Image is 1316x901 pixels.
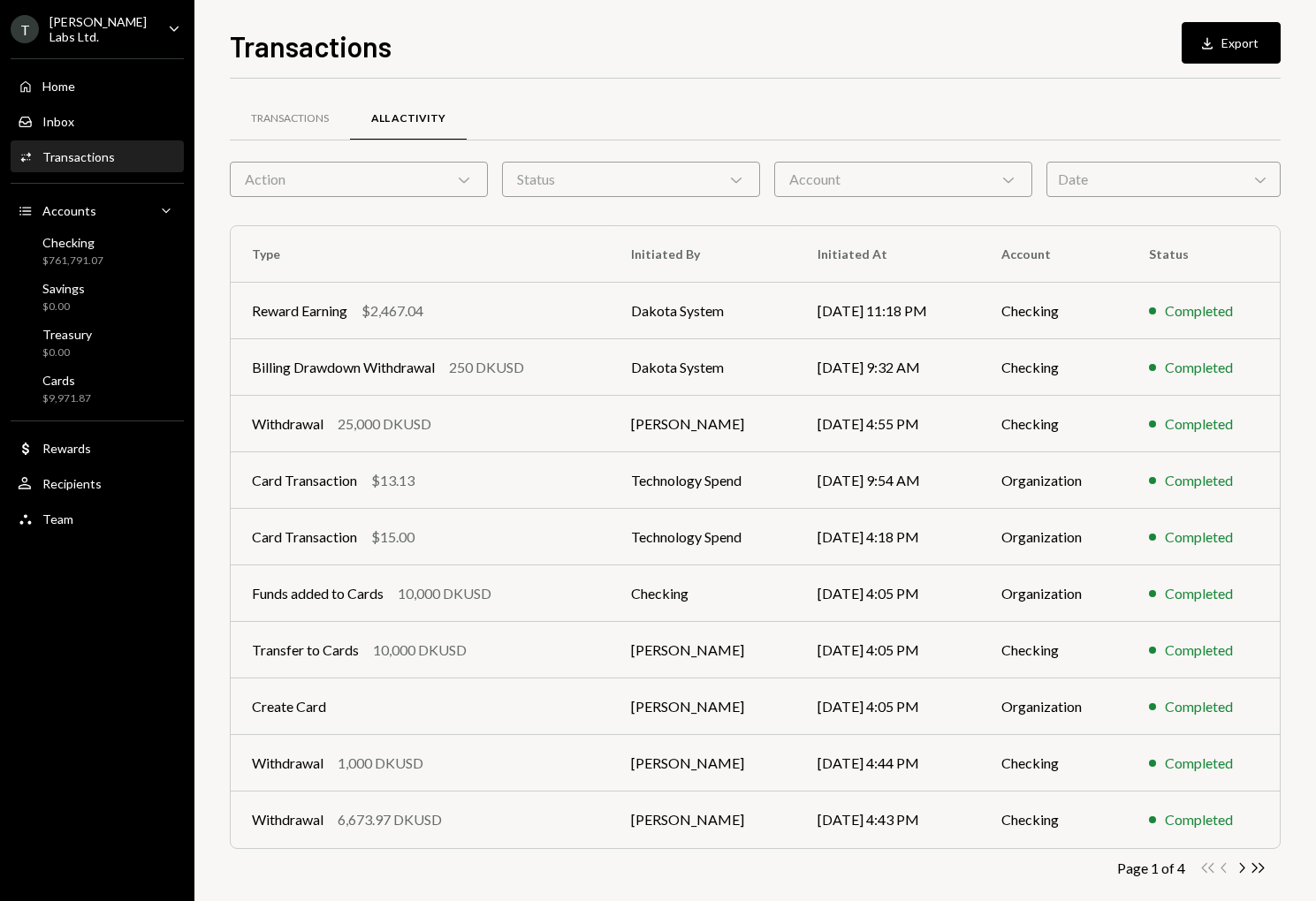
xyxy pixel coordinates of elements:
div: Transactions [251,111,329,126]
td: [DATE] 4:05 PM [796,565,979,622]
div: Withdrawal [252,753,323,774]
td: Organization [980,509,1128,565]
div: 6,673.97 DKUSD [338,809,442,830]
div: Completed [1165,753,1233,774]
td: Checking [980,622,1128,678]
div: $2,467.04 [361,300,423,322]
div: Completed [1165,300,1233,322]
div: Completed [1165,413,1233,435]
div: Action [230,162,488,197]
div: $15.00 [371,526,415,548]
th: Initiated At [796,226,979,283]
th: Initiated By [610,226,797,283]
div: Rewards [42,441,91,456]
div: Transfer to Cards [252,640,359,661]
div: Recipients [42,476,102,491]
a: Recipients [11,467,184,499]
td: [PERSON_NAME] [610,396,797,452]
td: Technology Spend [610,452,797,509]
td: [PERSON_NAME] [610,791,797,848]
td: [DATE] 9:32 AM [796,339,979,396]
div: Withdrawal [252,809,323,830]
div: $9,971.87 [42,391,91,406]
div: Completed [1165,809,1233,830]
td: Create Card [231,678,610,735]
div: 10,000 DKUSD [398,583,491,604]
td: Organization [980,678,1128,735]
td: [PERSON_NAME] [610,678,797,735]
td: Dakota System [610,283,797,339]
div: T [11,15,39,43]
td: [DATE] 4:43 PM [796,791,979,848]
div: 250 DKUSD [449,357,524,378]
a: Checking$761,791.07 [11,230,184,272]
div: Withdrawal [252,413,323,435]
td: [DATE] 4:05 PM [796,678,979,735]
div: Status [502,162,760,197]
a: Rewards [11,432,184,464]
div: Transactions [42,149,115,164]
div: Treasury [42,327,92,342]
div: Savings [42,281,85,296]
td: [DATE] 11:18 PM [796,283,979,339]
td: [PERSON_NAME] [610,622,797,678]
div: $761,791.07 [42,254,103,269]
h1: Transactions [230,28,392,64]
div: Funds added to Cards [252,583,384,604]
div: Team [42,511,73,526]
div: 25,000 DKUSD [338,413,431,435]
div: Accounts [42,203,96,218]
a: Treasury$0.00 [11,322,184,364]
div: Page 1 of 4 [1117,859,1185,876]
td: Organization [980,565,1128,622]
div: [PERSON_NAME] Labs Ltd. [49,14,154,44]
td: Checking [980,735,1128,791]
div: $13.13 [371,470,415,491]
td: [DATE] 4:55 PM [796,396,979,452]
td: [DATE] 4:18 PM [796,509,979,565]
a: Transactions [11,140,184,172]
div: Billing Drawdown Withdrawal [252,357,435,378]
div: Completed [1165,640,1233,661]
button: Export [1182,22,1281,64]
th: Account [980,226,1128,283]
div: All Activity [371,111,445,126]
a: Accounts [11,194,184,226]
td: [PERSON_NAME] [610,735,797,791]
td: [DATE] 9:54 AM [796,452,979,509]
th: Status [1128,226,1280,283]
div: 1,000 DKUSD [338,753,423,774]
td: Checking [980,283,1128,339]
td: [DATE] 4:44 PM [796,735,979,791]
div: Cards [42,373,91,388]
td: Technology Spend [610,509,797,565]
td: [DATE] 4:05 PM [796,622,979,678]
th: Type [231,226,610,283]
div: Completed [1165,357,1233,378]
div: Checking [42,235,103,250]
a: Team [11,503,184,534]
div: Inbox [42,114,74,129]
a: Transactions [230,96,350,141]
div: Date [1046,162,1281,197]
td: Checking [980,339,1128,396]
a: Savings$0.00 [11,276,184,318]
td: Organization [980,452,1128,509]
div: Home [42,79,75,94]
div: Reward Earning [252,300,347,322]
div: Completed [1165,470,1233,491]
a: All Activity [350,96,467,141]
a: Inbox [11,105,184,137]
div: Card Transaction [252,526,357,548]
td: Dakota System [610,339,797,396]
div: Completed [1165,526,1233,548]
div: $0.00 [42,345,92,360]
td: Checking [610,565,797,622]
div: Account [774,162,1032,197]
div: Card Transaction [252,470,357,491]
div: Completed [1165,696,1233,717]
a: Cards$9,971.87 [11,367,184,410]
a: Home [11,70,184,102]
td: Checking [980,396,1128,452]
div: $0.00 [42,299,85,314]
